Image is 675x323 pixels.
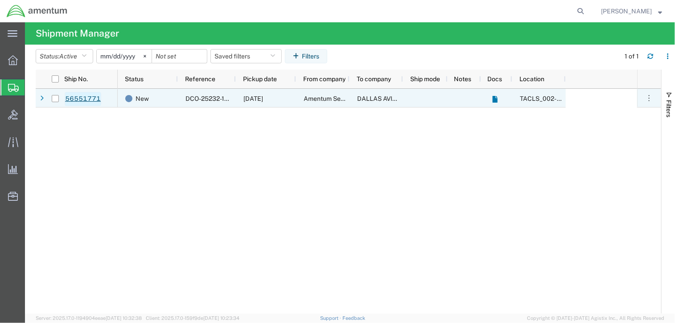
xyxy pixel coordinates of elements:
span: Spencer Dennison [601,6,652,16]
span: DALLAS AVIATION INC [357,95,424,102]
span: Amentum Services, Inc. [304,95,370,102]
span: Status [125,75,144,83]
span: Reference [185,75,215,83]
span: Ship mode [410,75,440,83]
span: Docs [488,75,502,83]
span: Client: 2025.17.0-159f9de [146,315,239,321]
span: Ship No. [64,75,88,83]
span: DCO-25232-167134 [185,95,243,102]
input: Not set [97,50,152,63]
button: Saved filters [210,49,282,63]
span: Pickup date [243,75,277,83]
img: logo [6,4,68,18]
span: To company [357,75,391,83]
span: From company [303,75,346,83]
span: Filters [665,100,672,117]
a: 56551771 [65,92,101,106]
button: [PERSON_NAME] [601,6,663,17]
a: Feedback [342,315,365,321]
span: New [136,89,149,108]
span: 08/20/2025 [243,95,263,102]
h4: Shipment Manager [36,22,119,45]
div: 1 of 1 [625,52,640,61]
span: Copyright © [DATE]-[DATE] Agistix Inc., All Rights Reserved [527,315,664,322]
a: Support [320,315,342,321]
span: Notes [454,75,471,83]
span: [DATE] 10:23:34 [203,315,239,321]
span: Server: 2025.17.0-1194904eeae [36,315,142,321]
button: Status:Active [36,49,93,63]
span: [DATE] 10:32:38 [106,315,142,321]
span: Active [59,53,77,60]
input: Not set [152,50,207,63]
button: Filters [285,49,327,63]
span: Location [519,75,544,83]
